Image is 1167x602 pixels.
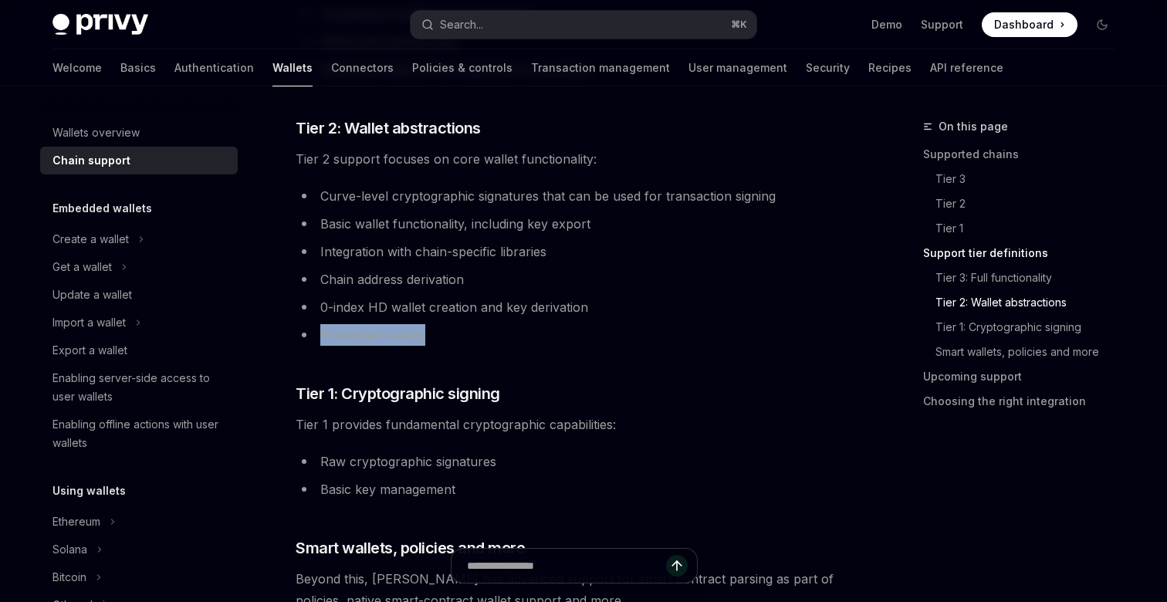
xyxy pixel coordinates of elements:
div: Get a wallet [52,258,112,276]
div: Enabling server-side access to user wallets [52,369,228,406]
li: Integration with chain-specific libraries [296,241,852,262]
a: Tier 3 [923,167,1127,191]
div: Search... [440,15,483,34]
a: Wallets overview [40,119,238,147]
div: Enabling offline actions with user wallets [52,415,228,452]
button: Toggle Get a wallet section [40,253,238,281]
a: Tier 2 [923,191,1127,216]
a: Transaction management [531,49,670,86]
a: Connectors [331,49,394,86]
span: Tier 2 support focuses on core wallet functionality: [296,148,852,170]
a: User management [688,49,787,86]
a: Wallets [272,49,313,86]
a: Support [921,17,963,32]
li: Chain address derivation [296,269,852,290]
span: Tier 2: Wallet abstractions [296,117,481,139]
button: Toggle Import a wallet section [40,309,238,337]
a: Recipes [868,49,912,86]
a: Smart wallets, policies and more [923,340,1127,364]
input: Ask a question... [467,549,666,583]
a: Support tier definitions [923,241,1127,265]
span: ⌘ K [731,19,747,31]
button: Toggle Bitcoin section [40,563,238,591]
div: Update a wallet [52,286,132,304]
div: Import a wallet [52,313,126,332]
a: Enabling offline actions with user wallets [40,411,238,457]
li: Raw cryptographic signatures [296,451,852,472]
div: Bitcoin [52,568,86,587]
img: dark logo [52,14,148,36]
a: Update a wallet [40,281,238,309]
button: Toggle Create a wallet section [40,225,238,253]
h5: Using wallets [52,482,126,500]
a: Upcoming support [923,364,1127,389]
a: Dashboard [982,12,1077,37]
span: Tier 1 provides fundamental cryptographic capabilities: [296,414,852,435]
div: Solana [52,540,87,559]
li: Basic wallet functionality, including key export [296,213,852,235]
span: On this page [939,117,1008,136]
a: Enabling server-side access to user wallets [40,364,238,411]
a: Tier 2: Wallet abstractions [923,290,1127,315]
a: Chain support [40,147,238,174]
button: Toggle Ethereum section [40,508,238,536]
li: 0-index HD wallet creation and key derivation [296,296,852,318]
li: Basic key management [296,479,852,500]
a: Basics [120,49,156,86]
button: Send message [666,555,688,577]
a: Demo [871,17,902,32]
button: Open search [411,11,756,39]
div: Ethereum [52,512,100,531]
a: Tier 3: Full functionality [923,265,1127,290]
div: Chain support [52,151,130,170]
span: Dashboard [994,17,1054,32]
h5: Embedded wallets [52,199,152,218]
a: API reference [930,49,1003,86]
a: Export a wallet [40,337,238,364]
span: Tier 1: Cryptographic signing [296,383,500,404]
a: Policies & controls [412,49,512,86]
span: Smart wallets, policies and more [296,537,525,559]
button: Toggle dark mode [1090,12,1115,37]
button: Toggle Solana section [40,536,238,563]
a: Supported chains [923,142,1127,167]
div: Export a wallet [52,341,127,360]
a: Choosing the right integration [923,389,1127,414]
a: Tier 1 [923,216,1127,241]
a: Authentication [174,49,254,86]
a: Tier 1: Cryptographic signing [923,315,1127,340]
li: Curve-level cryptographic signatures that can be used for transaction signing [296,185,852,207]
div: Wallets overview [52,123,140,142]
div: Create a wallet [52,230,129,249]
a: Welcome [52,49,102,86]
li: Embedded wallets [296,324,852,346]
a: Security [806,49,850,86]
